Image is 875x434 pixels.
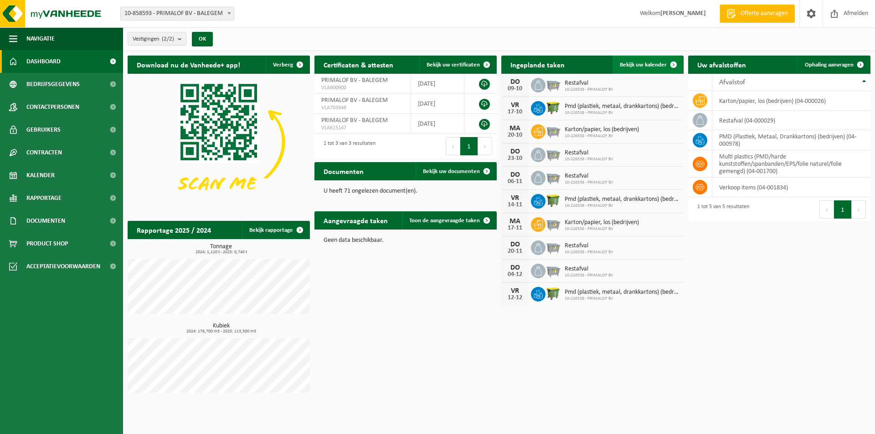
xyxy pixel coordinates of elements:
span: 10-226538 - PRIMALOF BV [565,133,639,139]
h2: Certificaten & attesten [314,56,402,73]
span: Acceptatievoorwaarden [26,255,100,278]
span: PRIMALOF BV - BALEGEM [321,77,388,84]
img: Download de VHEPlus App [128,74,310,210]
div: 14-11 [506,202,524,208]
span: 2024: 176,700 m3 - 2025: 113,500 m3 [132,329,310,334]
h2: Uw afvalstoffen [688,56,755,73]
h2: Documenten [314,162,373,180]
img: WB-2500-GAL-GY-01 [546,77,561,92]
img: WB-2500-GAL-GY-01 [546,123,561,138]
span: Restafval [565,266,613,273]
span: Restafval [565,80,613,87]
span: 10-226538 - PRIMALOF BV [565,273,613,278]
button: 1 [460,137,478,155]
a: Offerte aanvragen [720,5,795,23]
button: OK [192,32,213,46]
span: Bekijk uw kalender [620,62,667,68]
h2: Download nu de Vanheede+ app! [128,56,249,73]
img: WB-1100-HPE-GN-50 [546,286,561,301]
span: Ophaling aanvragen [805,62,854,68]
button: Verberg [266,56,309,74]
td: karton/papier, los (bedrijven) (04-000026) [712,91,870,111]
span: 10-226538 - PRIMALOF BV [565,180,613,185]
span: VLA615147 [321,124,404,132]
img: WB-2500-GAL-GY-01 [546,216,561,231]
div: DO [506,171,524,179]
span: Bedrijfsgegevens [26,73,80,96]
td: verkoop items (04-001834) [712,178,870,197]
div: VR [506,102,524,109]
div: 04-12 [506,271,524,278]
img: WB-1100-HPE-GN-50 [546,100,561,115]
span: 10-226538 - PRIMALOF BV [565,110,679,116]
div: DO [506,264,524,271]
span: Contracten [26,141,62,164]
span: Offerte aanvragen [738,9,790,18]
span: Navigatie [26,27,55,50]
span: Verberg [273,62,293,68]
h2: Aangevraagde taken [314,211,397,229]
h2: Ingeplande taken [501,56,574,73]
span: VLA900900 [321,84,404,92]
img: WB-2500-GAL-GY-01 [546,146,561,162]
td: [DATE] [411,114,464,134]
div: MA [506,125,524,132]
span: Product Shop [26,232,68,255]
span: Kalender [26,164,55,187]
span: Vestigingen [133,32,174,46]
span: Bekijk uw documenten [423,168,480,174]
span: VLA703948 [321,104,404,112]
div: 1 tot 3 van 3 resultaten [319,136,376,156]
div: 1 tot 5 van 5 resultaten [693,199,749,220]
h2: Rapportage 2025 / 2024 [128,221,220,239]
img: WB-1100-HPE-GN-50 [546,193,561,208]
span: Karton/papier, los (bedrijven) [565,219,639,226]
span: Restafval [565,242,613,250]
count: (2/2) [162,36,174,42]
img: WB-2500-GAL-GY-01 [546,262,561,278]
span: Toon de aangevraagde taken [409,218,480,224]
div: VR [506,287,524,295]
p: U heeft 71 ongelezen document(en). [324,188,488,194]
span: Restafval [565,173,613,180]
span: Afvalstof [719,79,745,86]
button: Previous [819,200,834,219]
span: Bekijk uw certificaten [427,62,480,68]
div: DO [506,148,524,155]
td: multi plastics (PMD/harde kunststoffen/spanbanden/EPS/folie naturel/folie gemengd) (04-001700) [712,150,870,178]
p: Geen data beschikbaar. [324,237,488,244]
div: 09-10 [506,86,524,92]
span: Gebruikers [26,118,61,141]
a: Toon de aangevraagde taken [402,211,496,230]
span: Pmd (plastiek, metaal, drankkartons) (bedrijven) [565,103,679,110]
div: 17-10 [506,109,524,115]
h3: Kubiek [132,323,310,334]
span: 10-226538 - PRIMALOF BV [565,250,613,255]
span: Pmd (plastiek, metaal, drankkartons) (bedrijven) [565,289,679,296]
td: [DATE] [411,94,464,114]
div: 23-10 [506,155,524,162]
div: 17-11 [506,225,524,231]
span: Documenten [26,209,65,232]
span: 10-226538 - PRIMALOF BV [565,87,613,92]
span: Karton/papier, los (bedrijven) [565,126,639,133]
div: VR [506,194,524,202]
span: 10-226538 - PRIMALOF BV [565,226,639,232]
img: WB-2500-GAL-GY-01 [546,239,561,255]
a: Ophaling aanvragen [798,56,870,74]
button: Next [852,200,866,219]
span: PRIMALOF BV - BALEGEM [321,117,388,124]
div: 12-12 [506,295,524,301]
div: 06-11 [506,179,524,185]
div: 20-10 [506,132,524,138]
span: Pmd (plastiek, metaal, drankkartons) (bedrijven) [565,196,679,203]
span: Restafval [565,149,613,157]
div: 20-11 [506,248,524,255]
a: Bekijk rapportage [242,221,309,239]
strong: [PERSON_NAME] [660,10,706,17]
img: WB-2500-GAL-GY-01 [546,169,561,185]
div: DO [506,78,524,86]
a: Bekijk uw documenten [416,162,496,180]
span: 10-226538 - PRIMALOF BV [565,203,679,209]
div: MA [506,218,524,225]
